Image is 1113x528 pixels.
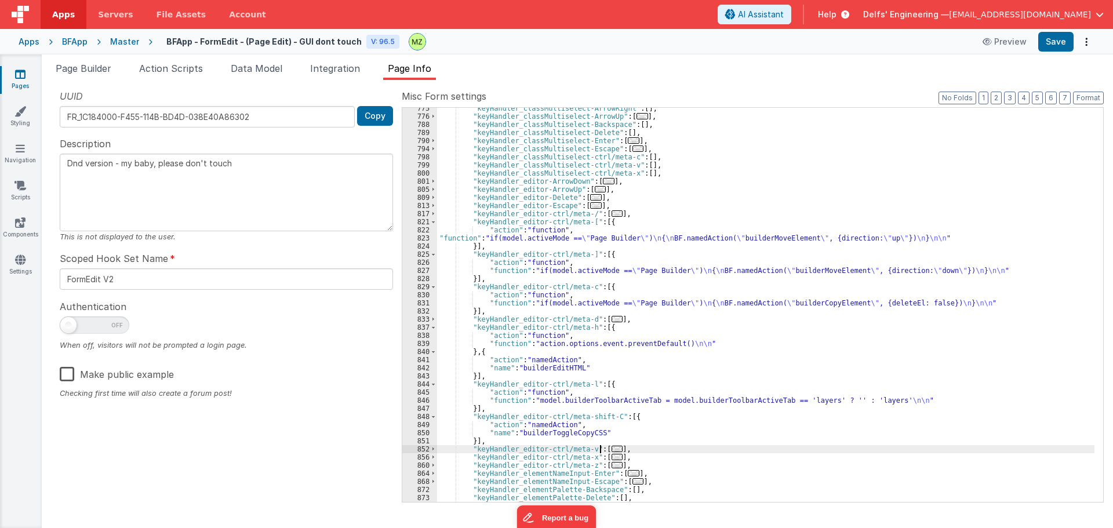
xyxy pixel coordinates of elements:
[60,137,111,151] span: Description
[402,396,437,405] div: 846
[402,234,437,242] div: 823
[402,478,437,486] div: 868
[402,250,437,258] div: 825
[409,34,425,50] img: 095be3719ea6209dc2162ba73c069c80
[612,316,623,322] span: ...
[1038,32,1074,52] button: Save
[366,35,399,49] div: V: 96.5
[1059,92,1071,104] button: 7
[52,9,75,20] span: Apps
[402,315,437,323] div: 833
[628,137,639,144] span: ...
[402,421,437,429] div: 849
[1073,92,1104,104] button: Format
[60,360,174,385] label: Make public example
[738,9,784,20] span: AI Assistant
[402,323,437,332] div: 837
[402,356,437,364] div: 841
[863,9,1104,20] button: Delfs' Engineering — [EMAIL_ADDRESS][DOMAIN_NAME]
[402,372,437,380] div: 843
[60,388,393,399] div: Checking first time will also create a forum post!
[357,106,393,126] button: Copy
[991,92,1002,104] button: 2
[979,92,988,104] button: 1
[402,348,437,356] div: 840
[166,37,362,46] h4: BFApp - FormEdit - (Page Edit) - GUI dont touch
[110,36,139,48] div: Master
[402,153,437,161] div: 798
[718,5,791,24] button: AI Assistant
[402,453,437,461] div: 856
[863,9,949,20] span: Delfs' Engineering —
[402,429,437,437] div: 850
[612,210,623,217] span: ...
[98,9,133,20] span: Servers
[60,252,168,265] span: Scoped Hook Set Name
[402,242,437,250] div: 824
[60,300,126,314] span: Authentication
[1018,92,1030,104] button: 4
[402,202,437,210] div: 813
[636,113,648,119] span: ...
[612,446,623,452] span: ...
[402,161,437,169] div: 799
[402,112,437,121] div: 776
[402,283,437,291] div: 829
[157,9,206,20] span: File Assets
[632,478,644,485] span: ...
[402,380,437,388] div: 844
[402,258,437,267] div: 826
[388,63,431,74] span: Page Info
[402,129,437,137] div: 789
[402,267,437,275] div: 827
[402,469,437,478] div: 864
[1004,92,1016,104] button: 3
[56,63,111,74] span: Page Builder
[595,186,606,192] span: ...
[402,388,437,396] div: 845
[818,9,836,20] span: Help
[402,364,437,372] div: 842
[628,470,639,476] span: ...
[632,145,644,152] span: ...
[603,178,614,184] span: ...
[402,194,437,202] div: 809
[402,405,437,413] div: 847
[231,63,282,74] span: Data Model
[19,36,39,48] div: Apps
[612,454,623,460] span: ...
[402,340,437,348] div: 839
[949,9,1091,20] span: [EMAIL_ADDRESS][DOMAIN_NAME]
[60,89,83,103] span: UUID
[310,63,360,74] span: Integration
[402,145,437,153] div: 794
[139,63,203,74] span: Action Scripts
[60,231,393,242] div: This is not displayed to the user.
[402,226,437,234] div: 822
[60,340,393,351] div: When off, visitors will not be prompted a login page.
[402,494,437,502] div: 873
[402,332,437,340] div: 838
[402,437,437,445] div: 851
[402,299,437,307] div: 831
[402,486,437,494] div: 872
[612,462,623,468] span: ...
[402,210,437,218] div: 817
[402,104,437,112] div: 775
[402,307,437,315] div: 832
[1032,92,1043,104] button: 5
[1045,92,1057,104] button: 6
[402,185,437,194] div: 805
[402,218,437,226] div: 821
[590,194,602,201] span: ...
[402,169,437,177] div: 800
[939,92,976,104] button: No Folds
[402,413,437,421] div: 848
[402,121,437,129] div: 788
[402,89,486,103] span: Misc Form settings
[402,445,437,453] div: 852
[590,202,602,209] span: ...
[1078,34,1094,50] button: Options
[402,137,437,145] div: 790
[402,461,437,469] div: 860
